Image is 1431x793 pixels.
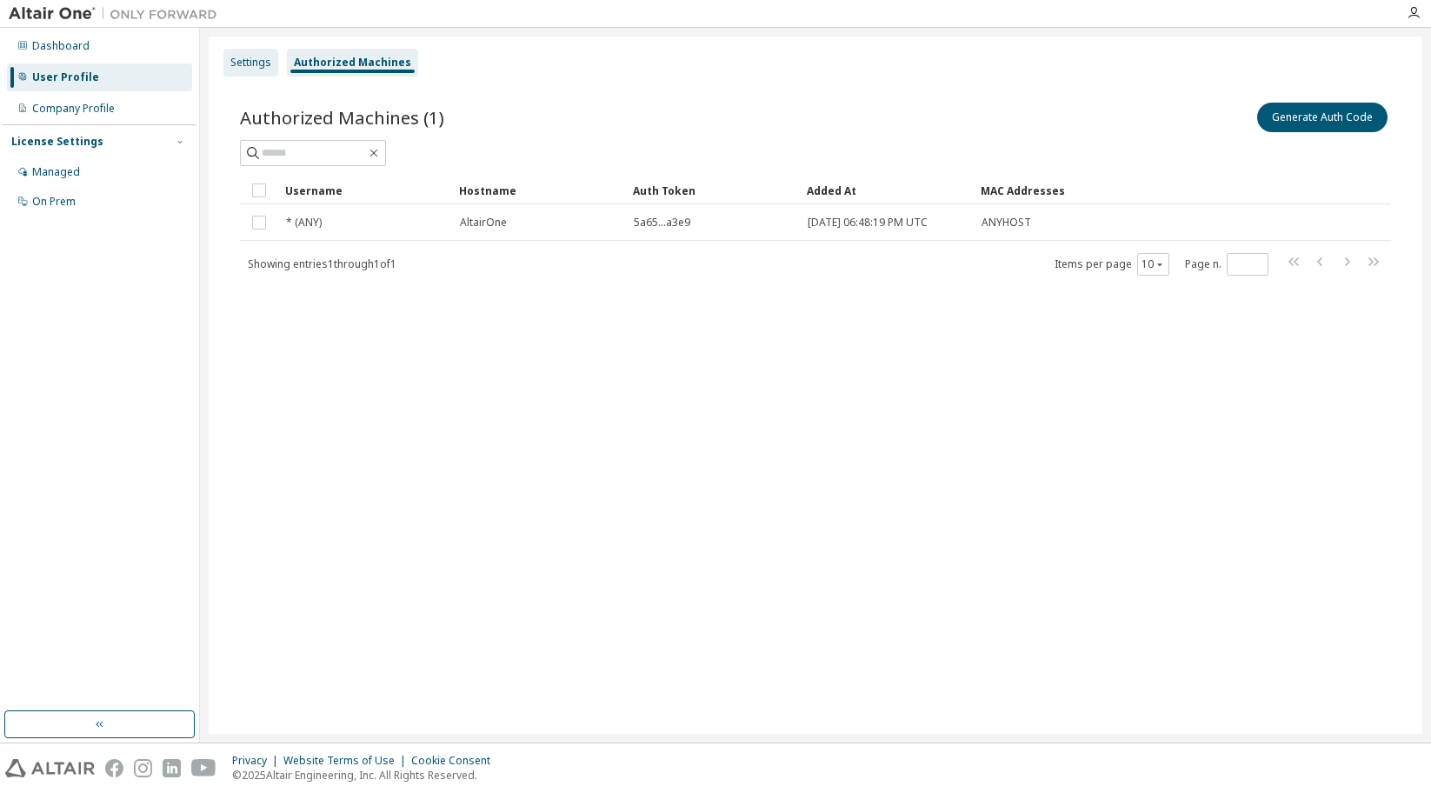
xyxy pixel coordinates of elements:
div: Managed [32,165,80,179]
span: AltairOne [460,216,507,230]
img: instagram.svg [134,759,152,777]
div: Dashboard [32,39,90,53]
div: Auth Token [633,177,793,204]
button: Generate Auth Code [1257,103,1388,132]
img: Altair One [9,5,226,23]
div: Company Profile [32,102,115,116]
div: MAC Addresses [981,177,1208,204]
img: youtube.svg [191,759,216,777]
div: Settings [230,56,271,70]
span: ANYHOST [982,216,1031,230]
img: linkedin.svg [163,759,181,777]
img: facebook.svg [105,759,123,777]
span: * (ANY) [286,216,322,230]
div: On Prem [32,195,76,209]
span: Showing entries 1 through 1 of 1 [248,257,396,271]
div: License Settings [11,135,103,149]
div: Added At [807,177,967,204]
span: Page n. [1185,253,1268,276]
div: Username [285,177,445,204]
div: Hostname [459,177,619,204]
div: Privacy [232,754,283,768]
div: Cookie Consent [411,754,501,768]
span: 5a65...a3e9 [634,216,690,230]
p: © 2025 Altair Engineering, Inc. All Rights Reserved. [232,768,501,783]
img: altair_logo.svg [5,759,95,777]
span: [DATE] 06:48:19 PM UTC [808,216,928,230]
div: Website Terms of Use [283,754,411,768]
div: User Profile [32,70,99,84]
span: Authorized Machines (1) [240,105,444,130]
button: 10 [1141,257,1165,271]
span: Items per page [1055,253,1169,276]
div: Authorized Machines [294,56,411,70]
